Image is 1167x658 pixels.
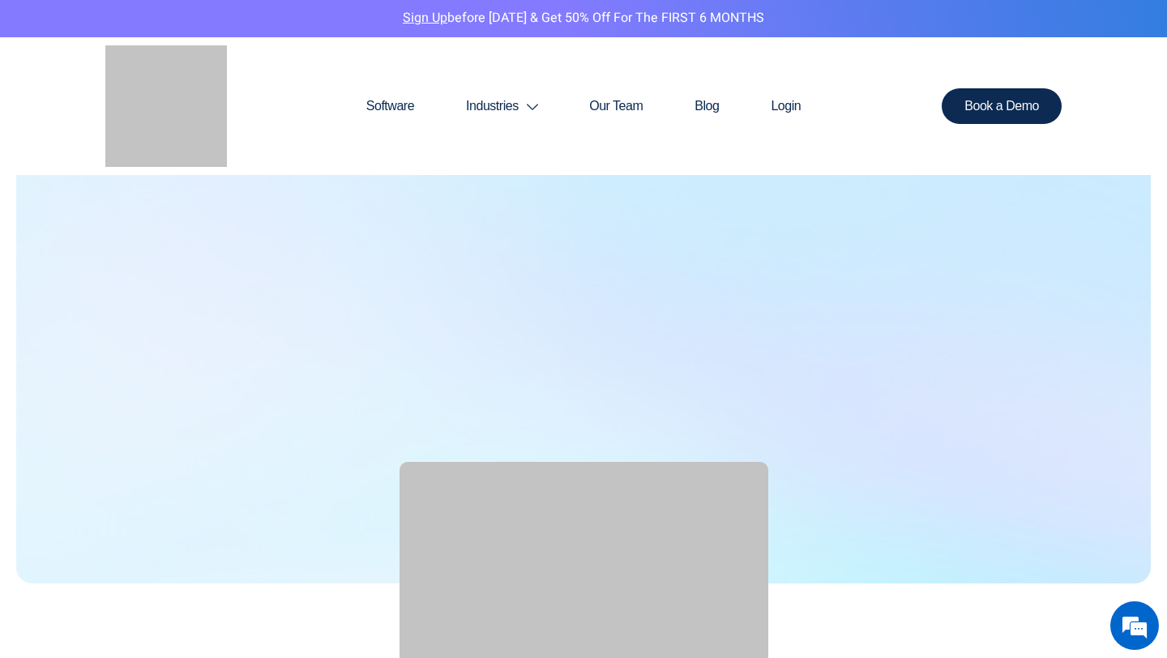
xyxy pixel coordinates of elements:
[12,8,1155,29] p: before [DATE] & Get 50% Off for the FIRST 6 MONTHS
[563,67,669,145] a: Our Team
[340,67,440,145] a: Software
[942,88,1062,124] a: Book a Demo
[745,67,827,145] a: Login
[669,67,745,145] a: Blog
[403,8,447,28] a: Sign Up
[440,67,563,145] a: Industries
[964,100,1039,113] span: Book a Demo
